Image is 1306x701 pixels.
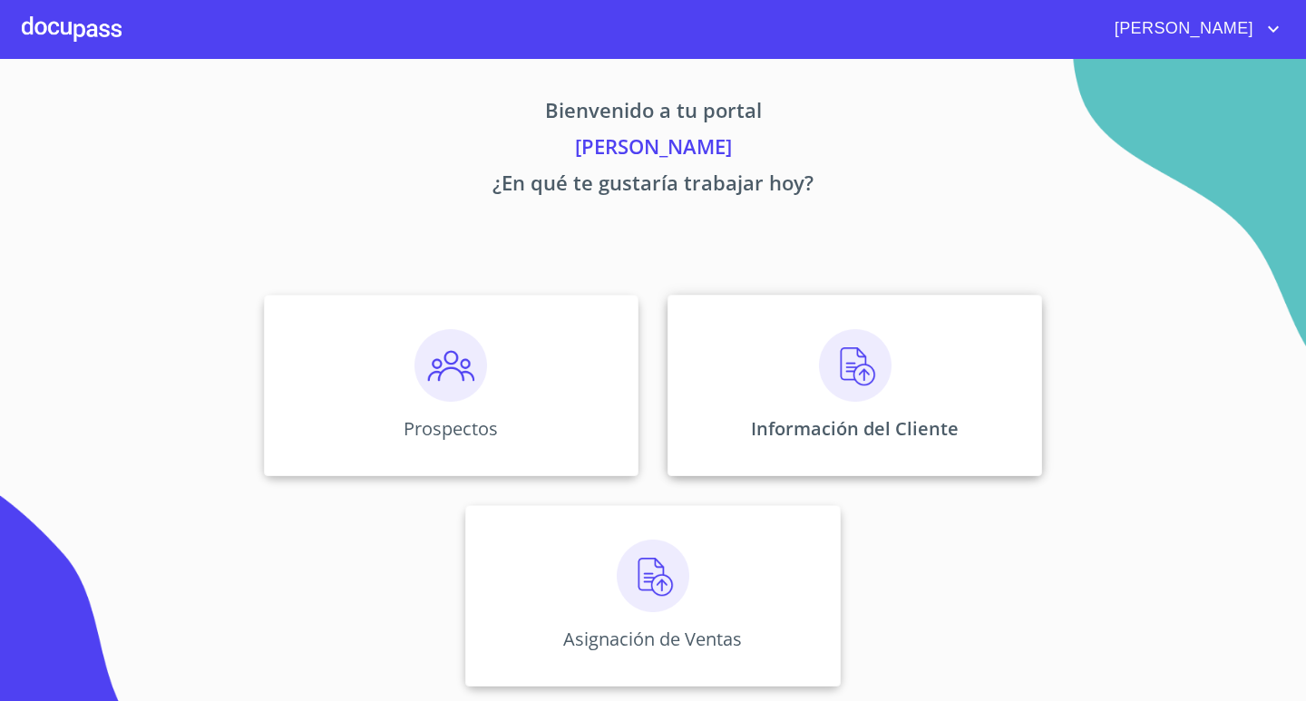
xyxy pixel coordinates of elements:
[94,95,1212,131] p: Bienvenido a tu portal
[819,329,892,402] img: carga.png
[414,329,487,402] img: prospectos.png
[1101,15,1284,44] button: account of current user
[617,540,689,612] img: carga.png
[94,168,1212,204] p: ¿En qué te gustaría trabajar hoy?
[94,131,1212,168] p: [PERSON_NAME]
[751,416,959,441] p: Información del Cliente
[563,627,742,651] p: Asignación de Ventas
[404,416,498,441] p: Prospectos
[1101,15,1262,44] span: [PERSON_NAME]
